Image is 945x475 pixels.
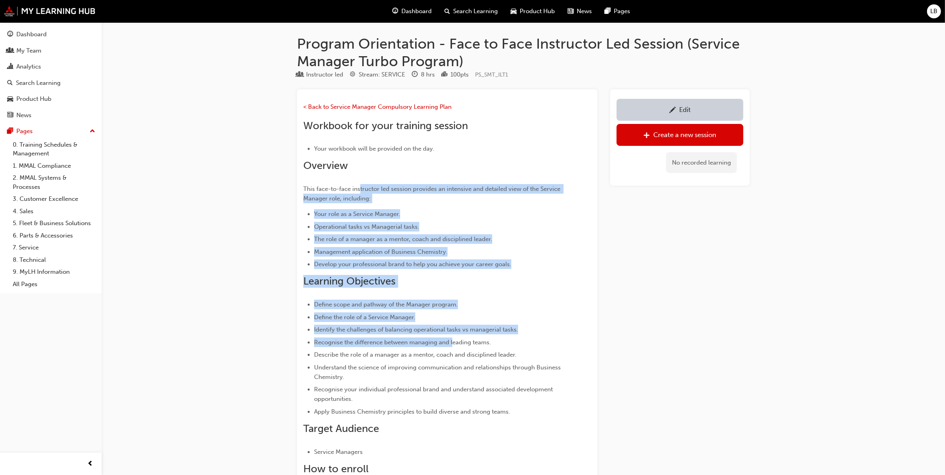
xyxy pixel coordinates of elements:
a: 3. Customer Excellence [10,193,98,205]
a: Product Hub [3,92,98,106]
a: < Back to Service Manager Compulsory Learning Plan [303,103,452,110]
span: News [577,7,592,16]
span: Workbook for your training session [303,120,468,132]
span: prev-icon [88,459,94,469]
span: Define scope and pathway of the Manager program. [314,301,458,308]
span: Apply Business Chemistry principles to build diverse and strong teams. [314,408,510,415]
a: 1. MMAL Compliance [10,160,98,172]
span: target-icon [350,71,356,79]
span: Learning Objectives [303,275,395,287]
span: learningResourceType_INSTRUCTOR_LED-icon [297,71,303,79]
a: News [3,108,98,123]
span: plus-icon [644,132,650,140]
div: News [16,111,31,120]
button: Pages [3,124,98,139]
span: Dashboard [402,7,432,16]
span: Pages [614,7,631,16]
a: car-iconProduct Hub [505,3,562,20]
div: 100 pts [450,70,469,79]
div: 8 hrs [421,70,435,79]
button: DashboardMy TeamAnalyticsSearch LearningProduct HubNews [3,26,98,124]
span: How to enroll [303,463,369,475]
span: Learning resource code [475,71,508,78]
div: Pages [16,127,33,136]
div: No recorded learning [666,152,737,173]
a: guage-iconDashboard [386,3,438,20]
span: Recognise your individual professional brand and understand associated development opportunities. [314,386,554,402]
div: Type [297,70,343,80]
span: guage-icon [7,31,13,38]
div: Stream [350,70,405,80]
span: Develop your professional brand to help you achieve your career goals. [314,261,511,268]
a: news-iconNews [562,3,599,20]
a: My Team [3,43,98,58]
div: Product Hub [16,94,51,104]
span: Identify the challenges of balancing operational tasks vs managerial tasks. [314,326,518,333]
div: Stream: SERVICE [359,70,405,79]
button: LB [927,4,941,18]
span: Target Audience [303,422,379,435]
div: Dashboard [16,30,47,39]
span: guage-icon [393,6,399,16]
span: podium-icon [441,71,447,79]
span: people-icon [7,47,13,55]
span: car-icon [511,6,517,16]
div: My Team [16,46,41,55]
a: 7. Service [10,241,98,254]
span: LB [931,7,938,16]
a: 9. MyLH Information [10,266,98,278]
a: Dashboard [3,27,98,42]
a: Search Learning [3,76,98,90]
a: 4. Sales [10,205,98,218]
span: news-icon [7,112,13,119]
div: Instructor led [306,70,343,79]
span: pages-icon [7,128,13,135]
span: up-icon [90,126,95,137]
span: Your workbook will be provided on the day. [314,145,434,152]
a: 8. Technical [10,254,98,266]
span: Operational tasks vs Managerial tasks. [314,223,419,230]
a: All Pages [10,278,98,290]
span: Service Managers [314,448,363,455]
a: 5. Fleet & Business Solutions [10,217,98,230]
h1: Program Orientation - Face to Face Instructor Led Session (Service Manager Turbo Program) [297,35,750,70]
span: Define the role of a Service Manager. [314,314,415,321]
span: Your role as a Service Manager. [314,210,400,218]
span: The role of a manager as a mentor, coach and disciplined leader. [314,236,492,243]
div: Duration [412,70,435,80]
a: 2. MMAL Systems & Processes [10,172,98,193]
span: search-icon [445,6,450,16]
a: Edit [617,99,743,121]
span: Recognise the difference between managing and leading teams. [314,339,491,346]
a: pages-iconPages [599,3,637,20]
div: Points [441,70,469,80]
span: news-icon [568,6,574,16]
span: clock-icon [412,71,418,79]
span: Search Learning [454,7,498,16]
a: search-iconSearch Learning [438,3,505,20]
span: Overview [303,159,348,172]
a: Create a new session [617,124,743,146]
a: 6. Parts & Accessories [10,230,98,242]
div: Create a new session [654,131,717,139]
span: chart-icon [7,63,13,71]
a: Analytics [3,59,98,74]
span: car-icon [7,96,13,103]
span: Understand the science of improving communication and relationships through Business Chemistry. [314,364,562,381]
div: Edit [679,106,691,114]
img: mmal [4,6,96,16]
span: Describe the role of a manager as a mentor, coach and disciplined leader. [314,351,517,358]
span: Product Hub [520,7,555,16]
span: Management application of Business Chemistry. [314,248,448,255]
span: search-icon [7,80,13,87]
div: Search Learning [16,79,61,88]
span: This face-to-face instructor led session provides an intensive and detailed view of the Service M... [303,185,562,202]
span: pages-icon [605,6,611,16]
a: 0. Training Schedules & Management [10,139,98,160]
div: Analytics [16,62,41,71]
span: pencil-icon [669,107,676,115]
